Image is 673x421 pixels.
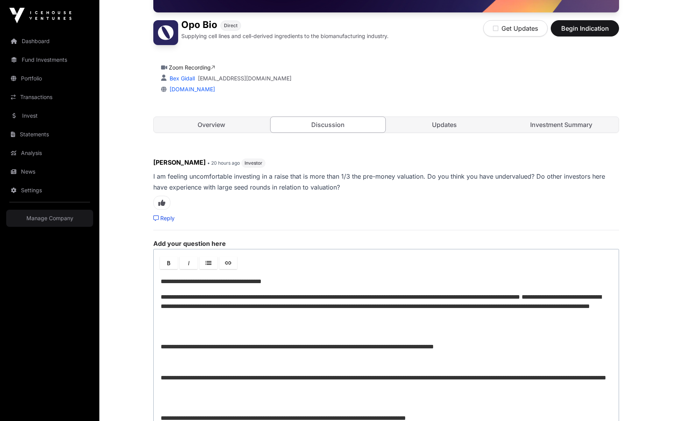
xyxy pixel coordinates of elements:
[180,256,198,269] a: Italic
[168,75,195,82] a: Bex Gidall
[270,117,386,133] a: Discussion
[6,144,93,162] a: Analysis
[167,86,215,92] a: [DOMAIN_NAME]
[6,163,93,180] a: News
[154,117,269,132] a: Overview
[245,160,262,166] span: Investor
[160,256,178,269] a: Bold
[483,20,548,37] button: Get Updates
[198,75,291,82] a: [EMAIL_ADDRESS][DOMAIN_NAME]
[6,33,93,50] a: Dashboard
[153,214,175,222] a: Reply
[153,196,170,210] span: Like this comment
[6,182,93,199] a: Settings
[154,117,619,132] nav: Tabs
[6,51,93,68] a: Fund Investments
[6,210,93,227] a: Manage Company
[6,107,93,124] a: Invest
[219,256,237,269] a: Link
[153,240,619,247] label: Add your question here
[207,160,240,166] span: • 20 hours ago
[6,70,93,87] a: Portfolio
[153,20,178,45] img: Opo Bio
[199,256,217,269] a: Lists
[504,117,619,132] a: Investment Summary
[6,126,93,143] a: Statements
[634,384,673,421] iframe: Chat Widget
[551,28,619,36] a: Begin Indication
[6,89,93,106] a: Transactions
[9,8,71,23] img: Icehouse Ventures Logo
[387,117,502,132] a: Updates
[153,171,619,193] p: I am feeling uncomfortable investing in a raise that is more than 1/3 the pre-money valuation. Do...
[560,24,609,33] span: Begin Indication
[169,64,215,71] a: Zoom Recording
[181,20,217,31] h1: Opo Bio
[181,32,389,40] p: Supplying cell lines and cell-derived ingredients to the biomanufacturing industry.
[153,158,206,166] span: [PERSON_NAME]
[224,23,238,29] span: Direct
[551,20,619,37] button: Begin Indication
